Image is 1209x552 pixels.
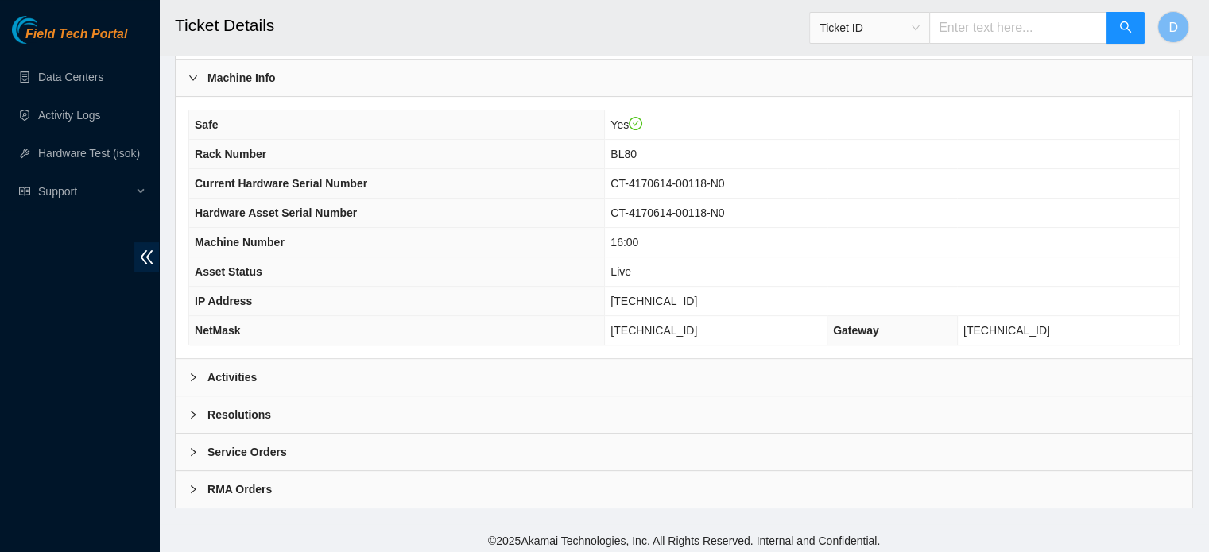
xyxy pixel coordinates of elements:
span: NetMask [195,324,241,337]
button: search [1106,12,1145,44]
span: right [188,447,198,457]
span: Safe [195,118,219,131]
b: Resolutions [207,406,271,423]
input: Enter text here... [929,12,1107,44]
span: Hardware Asset Serial Number [195,207,357,219]
span: Support [38,176,132,207]
span: Current Hardware Serial Number [195,177,367,190]
span: right [188,73,198,83]
img: Akamai Technologies [12,16,80,44]
span: CT-4170614-00118-N0 [610,207,724,219]
button: D [1157,11,1189,43]
span: right [188,410,198,419]
div: Machine Info [176,60,1192,96]
span: [TECHNICAL_ID] [610,324,697,337]
span: 16:00 [610,236,638,249]
span: Ticket ID [820,16,920,40]
span: Rack Number [195,148,266,160]
div: Service Orders [176,434,1192,470]
a: Activity Logs [38,109,101,122]
a: Hardware Test (isok) [38,147,140,160]
span: D [1168,17,1178,37]
span: Asset Status [195,265,262,278]
b: Activities [207,369,257,386]
span: Live [610,265,631,278]
span: [TECHNICAL_ID] [610,295,697,307]
span: Field Tech Portal [25,27,127,42]
a: Akamai TechnologiesField Tech Portal [12,29,127,49]
span: BL80 [610,148,637,160]
div: Activities [176,359,1192,396]
span: read [19,186,30,197]
span: CT-4170614-00118-N0 [610,177,724,190]
span: search [1119,21,1132,36]
span: Machine Number [195,236,285,249]
span: check-circle [629,117,643,131]
b: Machine Info [207,69,276,87]
b: RMA Orders [207,481,272,498]
div: Resolutions [176,396,1192,433]
span: [TECHNICAL_ID] [963,324,1050,337]
span: Yes [610,118,642,131]
span: right [188,373,198,382]
div: RMA Orders [176,471,1192,508]
span: right [188,484,198,494]
a: Data Centers [38,71,103,83]
b: Service Orders [207,443,287,461]
span: IP Address [195,295,252,307]
span: Gateway [833,324,879,337]
span: double-left [134,242,159,272]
